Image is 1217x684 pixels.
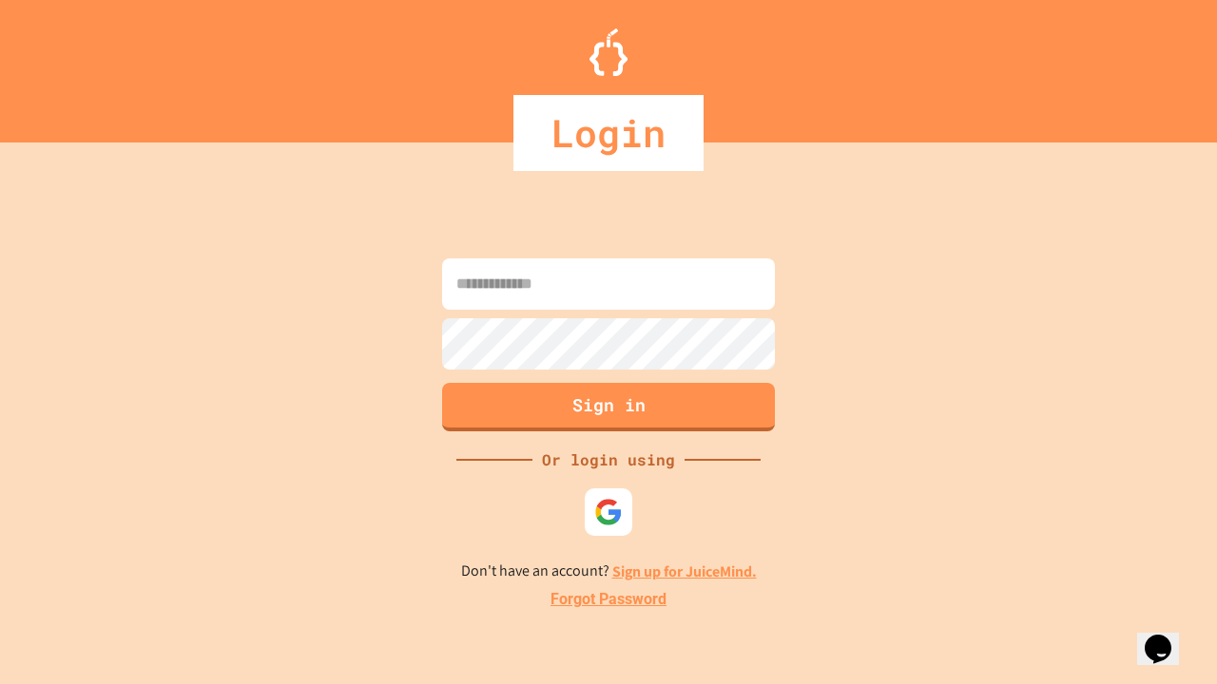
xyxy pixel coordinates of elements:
[513,95,704,171] div: Login
[594,498,623,526] img: google-icon.svg
[442,383,775,431] button: Sign in
[612,561,757,581] a: Sign up for JuiceMind.
[461,560,757,583] p: Don't have an account?
[1137,608,1198,665] iframe: chat widget
[551,588,666,611] a: Forgot Password
[1059,525,1198,606] iframe: chat widget
[589,28,628,76] img: Logo.svg
[532,448,685,471] div: Or login using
